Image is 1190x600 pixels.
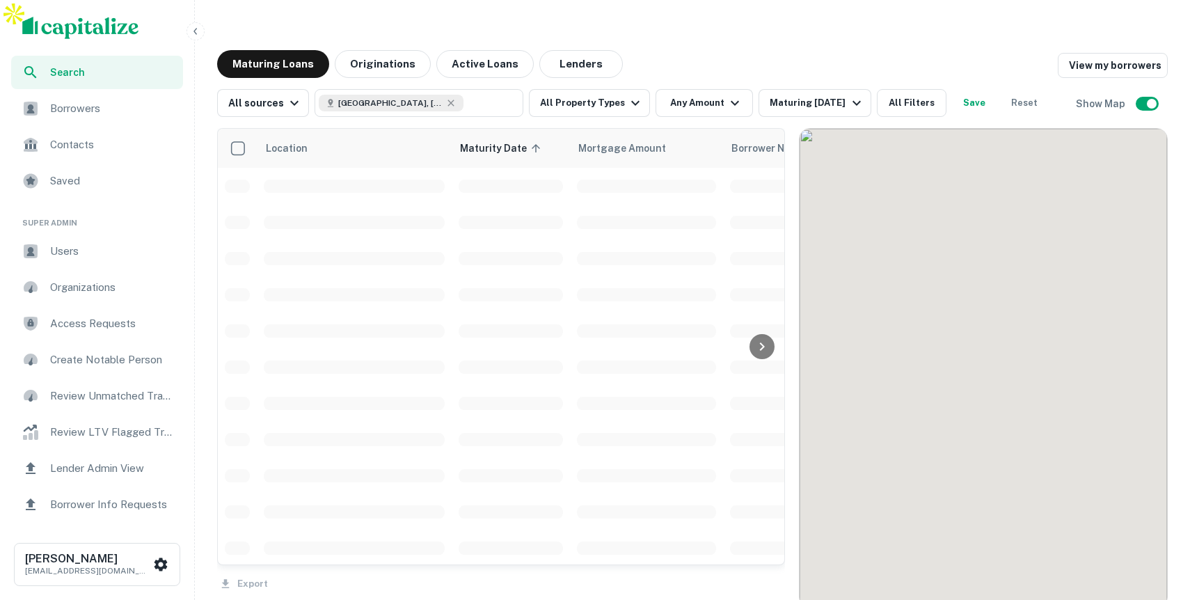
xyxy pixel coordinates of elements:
th: Borrower Name [723,129,876,168]
span: Search [50,65,175,80]
h6: [PERSON_NAME] [25,553,150,565]
a: Create Notable Person [11,343,183,377]
span: Organizations [50,279,175,296]
span: Maturity Date [460,140,545,157]
span: Access Requests [50,315,175,332]
a: Users [11,235,183,268]
a: Lender Admin View [11,452,183,485]
span: Review Unmatched Transactions [50,388,175,404]
span: Borrower Info Requests [50,496,175,513]
a: Review Unmatched Transactions [11,379,183,413]
a: Contacts [11,128,183,161]
button: Lenders [539,50,623,78]
span: Create Notable Person [50,352,175,368]
button: Active Loans [436,50,534,78]
button: All sources [217,89,309,117]
span: Saved [50,173,175,189]
a: Organizations [11,271,183,304]
span: Mortgage Amount [578,140,684,157]
a: Borrower Info Requests [11,488,183,521]
th: Location [257,129,452,168]
span: Users [50,243,175,260]
a: View my borrowers [1058,53,1168,78]
div: Maturing [DATE] [770,95,864,111]
a: Saved [11,164,183,198]
button: All Property Types [529,89,650,117]
p: [EMAIL_ADDRESS][DOMAIN_NAME] [25,565,150,577]
th: Maturity Date [452,129,570,168]
iframe: Chat Widget [1120,489,1190,555]
div: All sources [228,95,303,111]
th: Mortgage Amount [570,129,723,168]
button: Save your search to get updates of matches that match your search criteria. [952,89,997,117]
button: All Filters [877,89,946,117]
a: Search [11,56,183,89]
span: Borrower Name [731,140,804,157]
span: Review LTV Flagged Transactions [50,424,175,441]
button: [PERSON_NAME][EMAIL_ADDRESS][DOMAIN_NAME] [14,543,180,586]
h6: Show Map [1076,96,1127,111]
span: Lender Admin View [50,460,175,477]
a: Borrowers [11,92,183,125]
button: Maturing [DATE] [759,89,871,117]
li: Super Admin [11,200,183,235]
button: Reset [1002,89,1047,117]
img: capitalize-logo.png [22,17,139,39]
span: Contacts [50,136,175,153]
span: [GEOGRAPHIC_DATA], [GEOGRAPHIC_DATA], [GEOGRAPHIC_DATA] [338,97,443,109]
button: Any Amount [656,89,753,117]
a: Access Requests [11,307,183,340]
a: Review LTV Flagged Transactions [11,416,183,449]
span: Borrowers [50,100,175,117]
button: Originations [335,50,431,78]
button: Maturing Loans [217,50,329,78]
span: Location [265,140,308,157]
